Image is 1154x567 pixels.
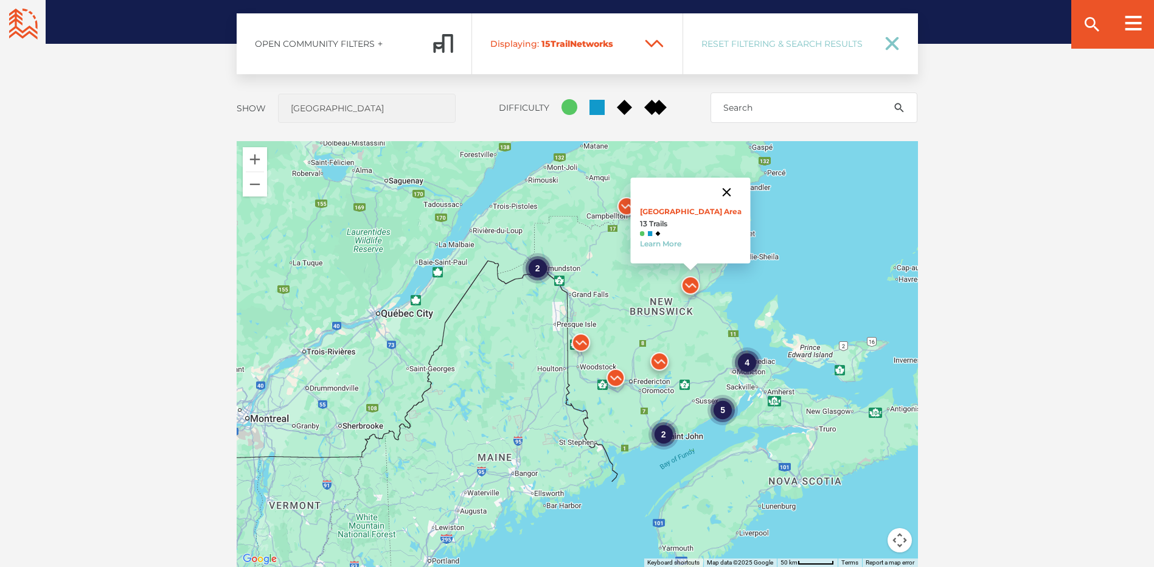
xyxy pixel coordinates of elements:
[732,347,762,377] div: 4
[490,38,634,49] span: Trail
[712,178,741,207] button: Close
[570,38,608,49] span: Network
[522,253,552,283] div: 2
[240,551,280,567] img: Google
[866,559,914,566] a: Report a map error
[1082,15,1102,34] ion-icon: search
[639,207,741,216] a: [GEOGRAPHIC_DATA] Area
[243,172,267,197] button: Zoom out
[490,38,539,49] span: Displaying:
[608,38,613,49] span: s
[701,38,869,49] span: Reset Filtering & Search Results
[255,38,375,49] span: Open Community Filters
[655,231,660,236] img: Black Diamond
[647,558,700,567] button: Keyboard shortcuts
[639,231,644,236] img: Green Circle
[639,219,741,228] strong: 13 Trails
[648,419,678,450] div: 2
[376,40,384,48] ion-icon: add
[243,147,267,172] button: Zoom in
[707,395,738,425] div: 5
[888,528,912,552] button: Map camera controls
[499,102,549,113] label: Difficulty
[707,559,773,566] span: Map data ©2025 Google
[777,558,838,567] button: Map Scale: 50 km per 56 pixels
[780,559,798,566] span: 50 km
[841,559,858,566] a: Terms (opens in new tab)
[647,231,652,236] img: Blue Square
[683,13,918,74] a: Reset Filtering & Search Results
[237,13,472,74] a: Open Community Filtersadd
[541,38,551,49] span: 15
[639,239,681,248] a: Learn More
[881,92,917,123] button: search
[237,103,266,114] label: Show
[711,92,917,123] input: Search
[893,102,905,114] ion-icon: search
[240,551,280,567] a: Open this area in Google Maps (opens a new window)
